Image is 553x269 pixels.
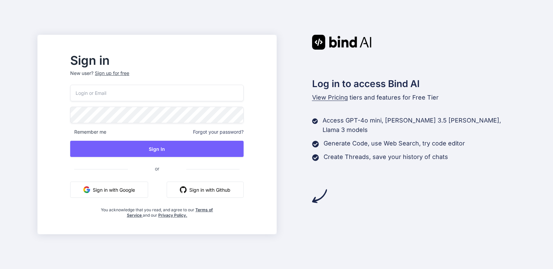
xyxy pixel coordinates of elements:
[158,213,187,218] a: Privacy Policy.
[167,182,244,198] button: Sign in with Github
[70,129,106,135] span: Remember me
[128,160,186,177] span: or
[70,55,244,66] h2: Sign in
[323,116,516,135] p: Access GPT-4o mini, [PERSON_NAME] 3.5 [PERSON_NAME], Llama 3 models
[70,70,244,85] p: New user?
[127,207,213,218] a: Terms of Service
[312,94,348,101] span: View Pricing
[70,182,148,198] button: Sign in with Google
[312,189,327,204] img: arrow
[95,70,129,77] div: Sign up for free
[312,77,516,91] h2: Log in to access Bind AI
[324,152,448,162] p: Create Threads, save your history of chats
[70,85,244,101] input: Login or Email
[324,139,465,148] p: Generate Code, use Web Search, try code editor
[180,186,187,193] img: github
[83,186,90,193] img: google
[99,203,215,218] div: You acknowledge that you read, and agree to our and our
[312,35,371,50] img: Bind AI logo
[70,141,244,157] button: Sign In
[193,129,244,135] span: Forgot your password?
[312,93,516,102] p: tiers and features for Free Tier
